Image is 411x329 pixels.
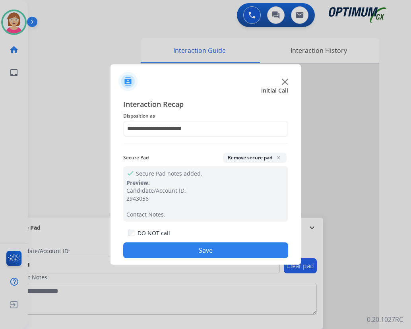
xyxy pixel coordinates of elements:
[138,229,170,237] label: DO NOT call
[123,99,288,111] span: Interaction Recap
[126,187,285,219] div: Candidate/Account ID: 2943056 Contact Notes:
[367,315,403,324] p: 0.20.1027RC
[123,242,288,258] button: Save
[123,111,288,121] span: Disposition as
[261,87,288,95] span: Initial Call
[123,166,288,222] div: Secure Pad notes added.
[123,153,149,163] span: Secure Pad
[126,169,133,176] mat-icon: check
[223,153,287,163] button: Remove secure padx
[126,179,150,186] span: Preview:
[275,154,282,161] span: x
[118,72,138,91] img: contactIcon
